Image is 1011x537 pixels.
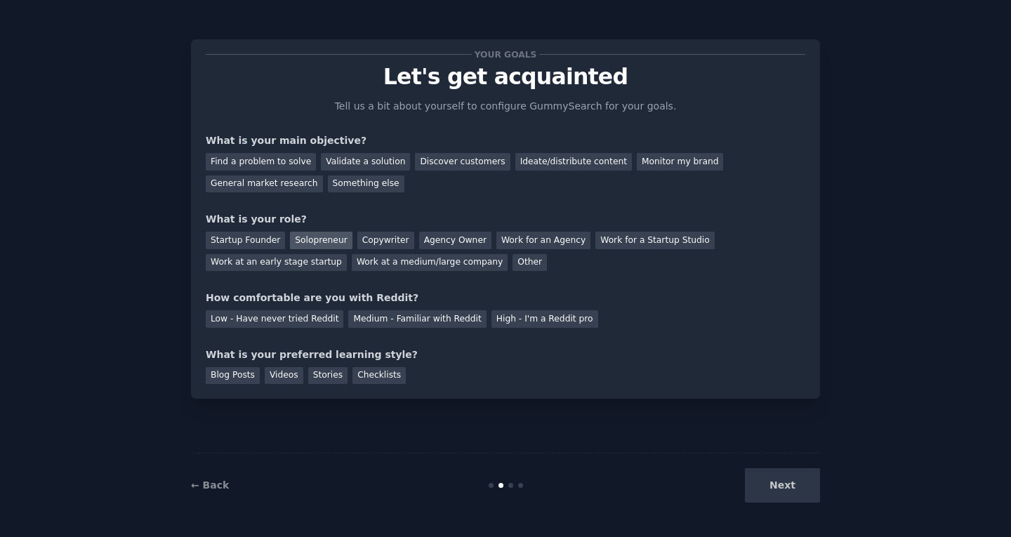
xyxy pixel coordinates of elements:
[206,291,805,305] div: How comfortable are you with Reddit?
[328,175,404,193] div: Something else
[206,175,323,193] div: General market research
[206,65,805,89] p: Let's get acquainted
[472,47,539,62] span: Your goals
[206,367,260,385] div: Blog Posts
[515,153,632,171] div: Ideate/distribute content
[206,232,285,249] div: Startup Founder
[513,254,547,272] div: Other
[206,133,805,148] div: What is your main objective?
[290,232,352,249] div: Solopreneur
[357,232,414,249] div: Copywriter
[419,232,491,249] div: Agency Owner
[352,254,508,272] div: Work at a medium/large company
[415,153,510,171] div: Discover customers
[352,367,406,385] div: Checklists
[206,347,805,362] div: What is your preferred learning style?
[206,153,316,171] div: Find a problem to solve
[206,254,347,272] div: Work at an early stage startup
[637,153,723,171] div: Monitor my brand
[348,310,486,328] div: Medium - Familiar with Reddit
[206,212,805,227] div: What is your role?
[329,99,682,114] p: Tell us a bit about yourself to configure GummySearch for your goals.
[496,232,590,249] div: Work for an Agency
[595,232,714,249] div: Work for a Startup Studio
[321,153,410,171] div: Validate a solution
[308,367,348,385] div: Stories
[265,367,303,385] div: Videos
[206,310,343,328] div: Low - Have never tried Reddit
[491,310,598,328] div: High - I'm a Reddit pro
[191,479,229,491] a: ← Back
